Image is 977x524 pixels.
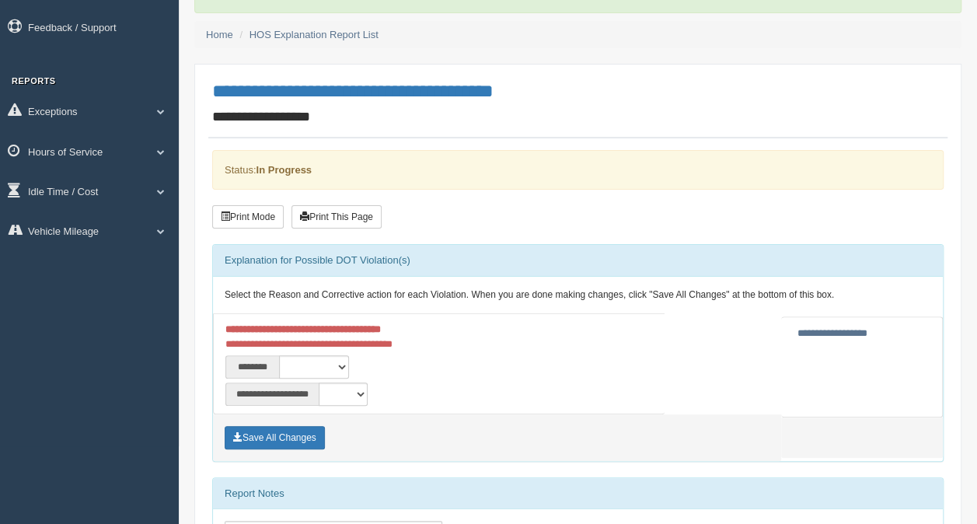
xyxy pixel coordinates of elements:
[249,29,379,40] a: HOS Explanation Report List
[256,164,312,176] strong: In Progress
[213,478,943,509] div: Report Notes
[225,426,325,449] button: Save
[213,245,943,276] div: Explanation for Possible DOT Violation(s)
[206,29,233,40] a: Home
[291,205,382,229] button: Print This Page
[212,205,284,229] button: Print Mode
[213,277,943,314] div: Select the Reason and Corrective action for each Violation. When you are done making changes, cli...
[212,150,944,190] div: Status:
